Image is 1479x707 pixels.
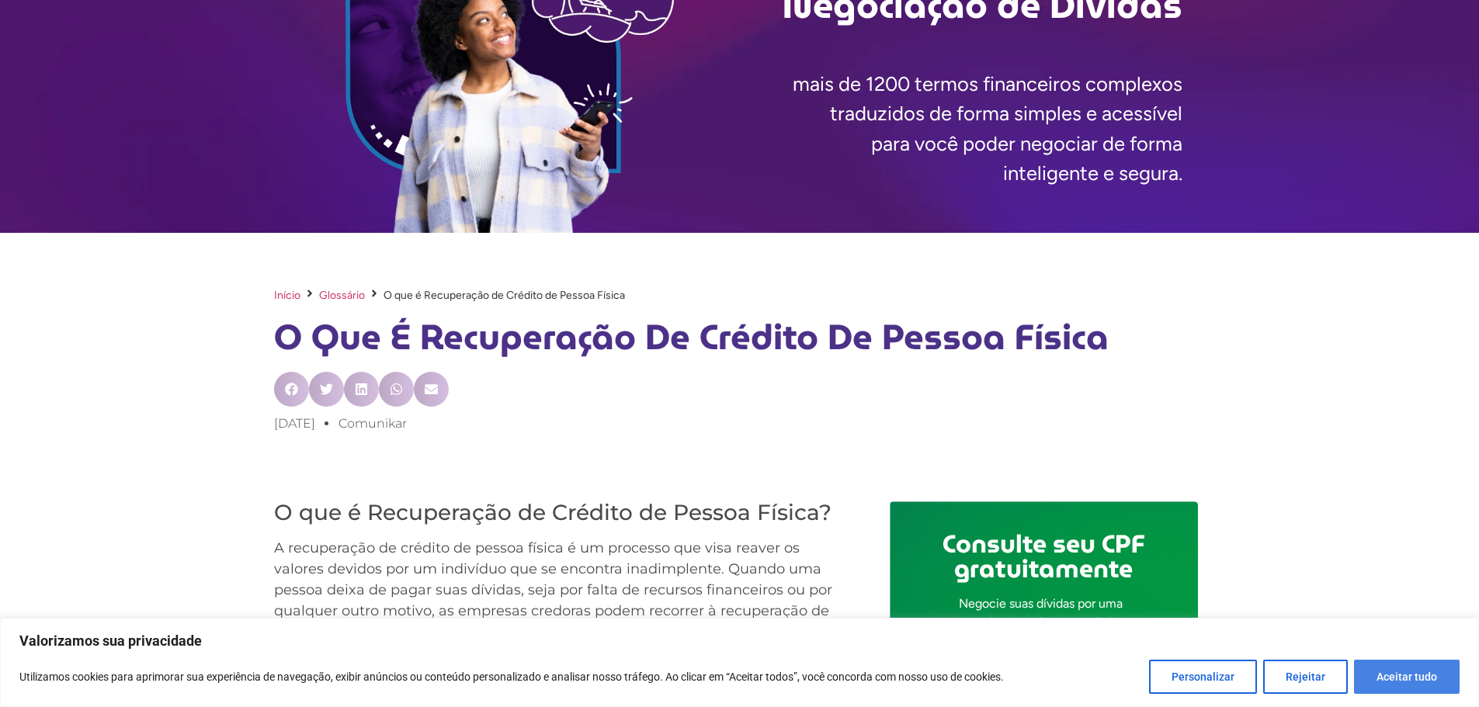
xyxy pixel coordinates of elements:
[274,538,836,643] p: A recuperação de crédito de pessoa física é um processo que visa reaver os valores devidos por um...
[274,500,836,526] h3: O que é Recuperação de Crédito de Pessoa Física?
[274,311,1206,364] h1: O que é Recuperação de Crédito de Pessoa Física
[943,532,1145,581] h2: Consulte seu CPF gratuitamente
[1263,660,1348,694] button: Rejeitar
[1354,660,1460,694] button: Aceitar tudo
[414,372,449,407] div: Compartilhar no email
[274,414,315,433] a: [DATE]
[274,287,300,303] a: Início
[379,372,414,407] div: Compartilhar no whatsapp
[309,372,344,407] div: Compartilhar no twitter
[740,69,1182,189] p: mais de 1200 termos financeiros complexos traduzidos de forma simples e acessível para você poder...
[19,667,1004,686] p: Utilizamos cookies para aprimorar sua experiência de navegação, exibir anúncios ou conteúdo perso...
[344,372,379,407] div: Compartilhar no linkedin
[384,287,625,303] span: O que é Recuperação de Crédito de Pessoa Física
[959,594,1128,650] p: Negocie suas dívidas por uma parcela que cabe no seu bolso. Seu dinheiro suas regras!
[274,416,315,431] time: [DATE]
[274,372,309,407] div: Compartilhar no facebook
[339,414,407,433] a: comunikar
[19,632,1460,650] p: Valorizamos sua privacidade
[319,287,365,303] a: Glossário
[1149,660,1257,694] button: Personalizar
